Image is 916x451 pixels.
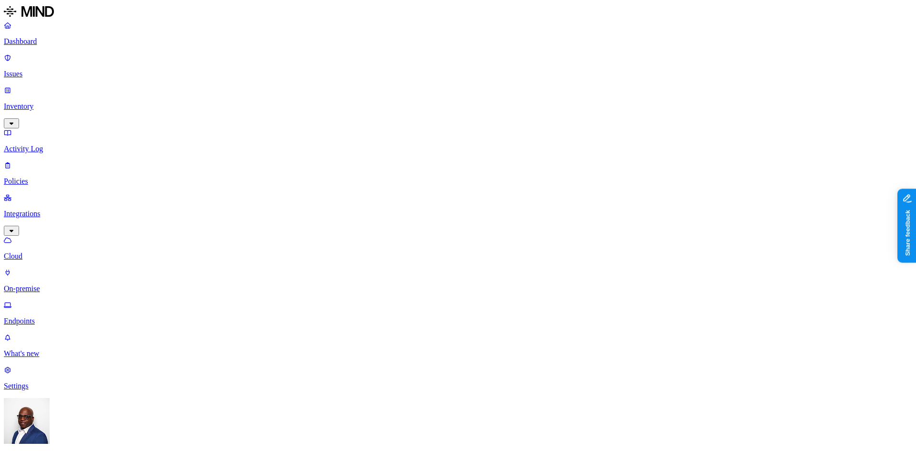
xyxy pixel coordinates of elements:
p: Inventory [4,102,912,111]
a: On-premise [4,268,912,293]
a: Dashboard [4,21,912,46]
p: Integrations [4,210,912,218]
a: What's new [4,333,912,358]
p: Policies [4,177,912,186]
a: Endpoints [4,301,912,325]
p: Activity Log [4,145,912,153]
p: Cloud [4,252,912,261]
a: Settings [4,366,912,390]
p: Issues [4,70,912,78]
img: Gregory Thomas [4,398,50,444]
a: Activity Log [4,128,912,153]
a: Integrations [4,193,912,234]
p: What's new [4,349,912,358]
p: Endpoints [4,317,912,325]
a: Policies [4,161,912,186]
p: Settings [4,382,912,390]
img: MIND [4,4,54,19]
a: MIND [4,4,912,21]
a: Cloud [4,236,912,261]
a: Inventory [4,86,912,127]
p: On-premise [4,284,912,293]
p: Dashboard [4,37,912,46]
a: Issues [4,53,912,78]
